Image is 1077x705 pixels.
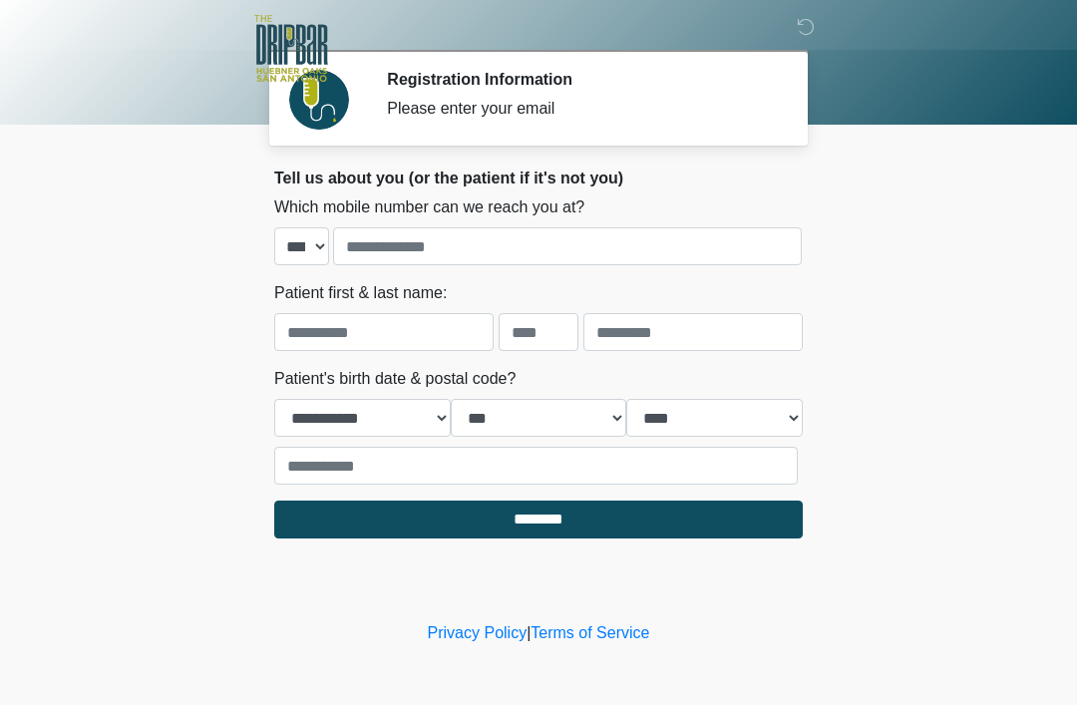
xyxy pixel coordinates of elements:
img: The DRIPBaR - The Strand at Huebner Oaks Logo [254,15,328,82]
img: Agent Avatar [289,70,349,130]
h2: Tell us about you (or the patient if it's not you) [274,169,803,187]
a: | [527,624,531,641]
a: Privacy Policy [428,624,528,641]
a: Terms of Service [531,624,649,641]
label: Patient first & last name: [274,281,447,305]
label: Patient's birth date & postal code? [274,367,516,391]
label: Which mobile number can we reach you at? [274,195,584,219]
div: Please enter your email [387,97,773,121]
